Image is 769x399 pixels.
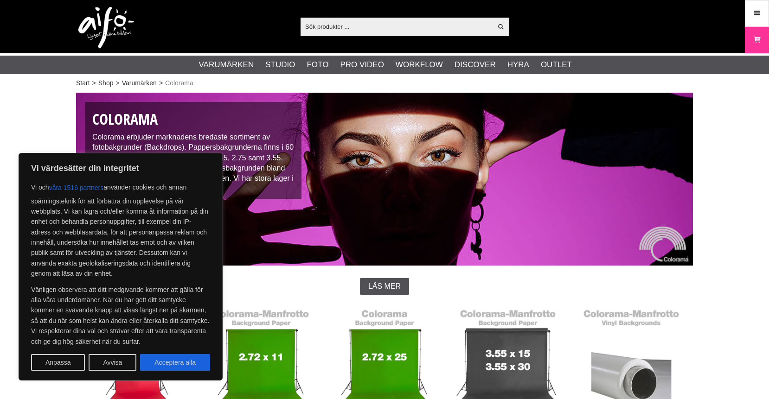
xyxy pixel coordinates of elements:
[31,179,210,279] p: Vi och använder cookies och annan spårningsteknik för att förbättra din upplevelse på vår webbpla...
[122,78,157,88] a: Varumärken
[31,354,85,371] button: Anpassa
[140,354,210,371] button: Acceptera alla
[165,78,193,88] span: Colorama
[307,59,328,71] a: Foto
[31,163,210,174] p: Vi värdesätter din integritet
[340,59,384,71] a: Pro Video
[31,285,210,347] p: Vänligen observera att ditt medgivande kommer att gälla för alla våra underdomäner. När du har ge...
[89,354,136,371] button: Avvisa
[78,7,134,49] img: logo.png
[199,59,254,71] a: Varumärken
[92,78,96,88] span: >
[76,78,90,88] a: Start
[159,78,163,88] span: >
[507,59,529,71] a: Hyra
[541,59,572,71] a: Outlet
[76,93,693,266] img: Colorama Fotobakgrunder
[115,78,119,88] span: >
[396,59,443,71] a: Workflow
[301,19,492,33] input: Sök produkter ...
[19,153,223,380] div: Vi värdesätter din integritet
[85,102,301,199] div: Colorama erbjuder marknadens bredaste sortiment av fotobakgrunder (Backdrops). Pappersbakgrundern...
[98,78,114,88] a: Shop
[92,109,295,130] h1: Colorama
[368,282,401,291] span: Läs mer
[455,59,496,71] a: Discover
[49,179,104,196] button: våra 1516 partners
[265,59,295,71] a: Studio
